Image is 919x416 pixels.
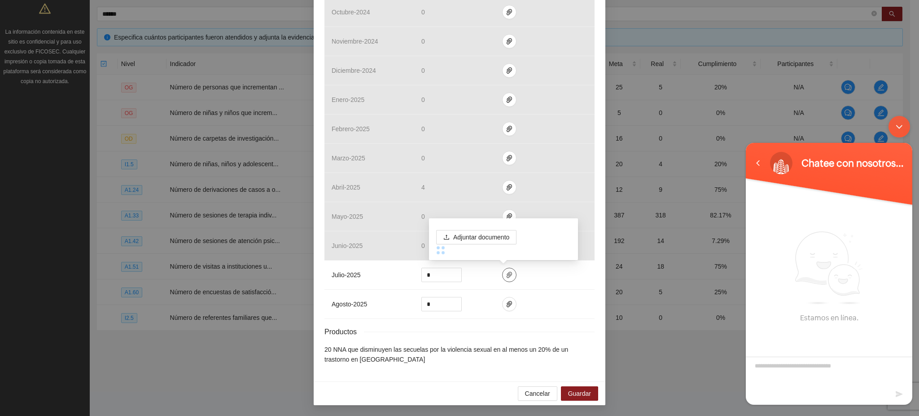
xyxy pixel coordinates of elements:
[561,386,598,401] button: Guardar
[502,34,516,49] button: paper-clip
[421,38,425,45] span: 0
[453,232,509,242] span: Adjuntar documento
[332,96,364,103] span: enero - 2025
[332,242,363,249] span: junio - 2025
[503,9,516,16] span: paper-clip
[503,155,516,162] span: paper-clip
[421,213,425,220] span: 0
[436,230,516,244] button: uploadAdjuntar documento
[332,155,365,162] span: marzo - 2025
[332,9,370,16] span: octubre - 2024
[502,209,516,224] button: paper-clip
[503,213,516,220] span: paper-clip
[421,125,425,133] span: 0
[421,67,425,74] span: 0
[502,5,516,19] button: paper-clip
[332,301,367,308] span: agosto - 2025
[503,301,516,308] span: paper-clip
[324,326,364,337] span: Productos
[436,234,516,241] span: uploadAdjuntar documento
[332,271,361,279] span: julio - 2025
[503,38,516,45] span: paper-clip
[502,268,516,282] button: paper-clip
[502,180,516,195] button: paper-clip
[503,96,516,103] span: paper-clip
[421,184,425,191] span: 4
[741,111,917,409] iframe: SalesIQ Chatwindow
[503,125,516,133] span: paper-clip
[503,67,516,74] span: paper-clip
[421,155,425,162] span: 0
[421,9,425,16] span: 0
[421,96,425,103] span: 0
[421,242,425,249] span: 0
[332,125,370,133] span: febrero - 2025
[332,184,360,191] span: abril - 2025
[502,297,516,311] button: paper-clip
[332,213,363,220] span: mayo - 2025
[324,345,595,364] li: 20 NNA que disminuyen las secuelas por la violencia sexual en al menos un 20% de un trastorno en ...
[502,93,516,107] button: paper-clip
[503,271,516,279] span: paper-clip
[502,151,516,165] button: paper-clip
[502,63,516,78] button: paper-clip
[503,184,516,191] span: paper-clip
[332,67,376,74] span: diciembre - 2024
[443,234,450,241] span: upload
[568,389,591,398] span: Guardar
[502,122,516,136] button: paper-clip
[518,386,557,401] button: Cancelar
[525,389,550,398] span: Cancelar
[332,38,378,45] span: noviembre - 2024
